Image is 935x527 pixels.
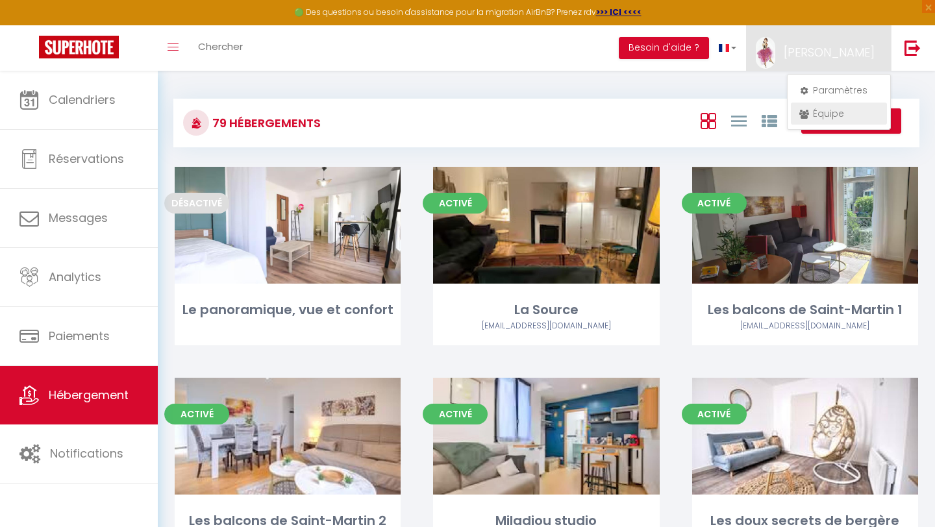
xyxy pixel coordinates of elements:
[49,210,108,226] span: Messages
[164,404,229,424] span: Activé
[904,40,921,56] img: logout
[701,110,716,131] a: Vue en Box
[49,328,110,344] span: Paiements
[188,25,253,71] a: Chercher
[791,103,887,125] a: Équipe
[433,300,659,320] div: La Source
[682,404,747,424] span: Activé
[209,108,321,138] h3: 79 Hébergements
[49,269,101,285] span: Analytics
[596,6,642,18] a: >>> ICI <<<<
[784,44,875,60] span: [PERSON_NAME]
[164,193,229,214] span: Désactivé
[175,300,401,320] div: Le panoramique, vue et confort
[746,25,891,71] a: ... [PERSON_NAME]
[49,387,129,403] span: Hébergement
[423,193,488,214] span: Activé
[731,110,747,131] a: Vue en Liste
[49,151,124,167] span: Réservations
[198,40,243,53] span: Chercher
[433,320,659,332] div: Airbnb
[692,300,918,320] div: Les balcons de Saint-Martin 1
[50,445,123,461] span: Notifications
[423,404,488,424] span: Activé
[39,36,119,58] img: Super Booking
[762,110,777,131] a: Vue par Groupe
[756,37,775,69] img: ...
[682,193,747,214] span: Activé
[692,320,918,332] div: Airbnb
[619,37,709,59] button: Besoin d'aide ?
[791,79,887,101] a: Paramètres
[49,92,116,108] span: Calendriers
